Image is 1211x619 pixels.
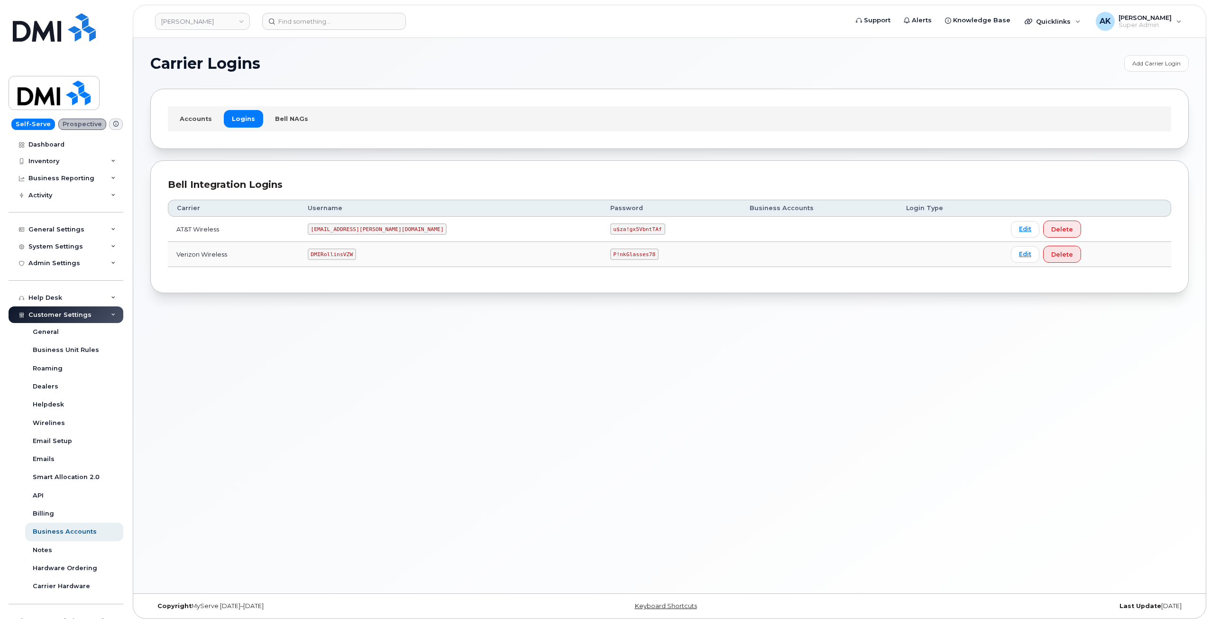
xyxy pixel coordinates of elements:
[308,249,356,260] code: DMIRollinsVZW
[308,223,447,235] code: [EMAIL_ADDRESS][PERSON_NAME][DOMAIN_NAME]
[741,200,898,217] th: Business Accounts
[150,602,496,610] div: MyServe [DATE]–[DATE]
[843,602,1189,610] div: [DATE]
[172,110,220,127] a: Accounts
[1043,246,1081,263] button: Delete
[1119,602,1161,610] strong: Last Update
[267,110,316,127] a: Bell NAGs
[635,602,697,610] a: Keyboard Shortcuts
[168,200,299,217] th: Carrier
[610,249,659,260] code: P!nkGlasses78
[610,223,665,235] code: u$za!gx5VbntTAf
[168,217,299,242] td: AT&T Wireless
[602,200,741,217] th: Password
[1011,246,1039,263] a: Edit
[224,110,263,127] a: Logins
[168,178,1171,192] div: Bell Integration Logins
[1051,250,1073,259] span: Delete
[898,200,1002,217] th: Login Type
[1124,55,1189,72] a: Add Carrier Login
[157,602,192,610] strong: Copyright
[1043,221,1081,238] button: Delete
[150,56,260,71] span: Carrier Logins
[168,242,299,267] td: Verizon Wireless
[299,200,602,217] th: Username
[1011,221,1039,238] a: Edit
[1051,225,1073,234] span: Delete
